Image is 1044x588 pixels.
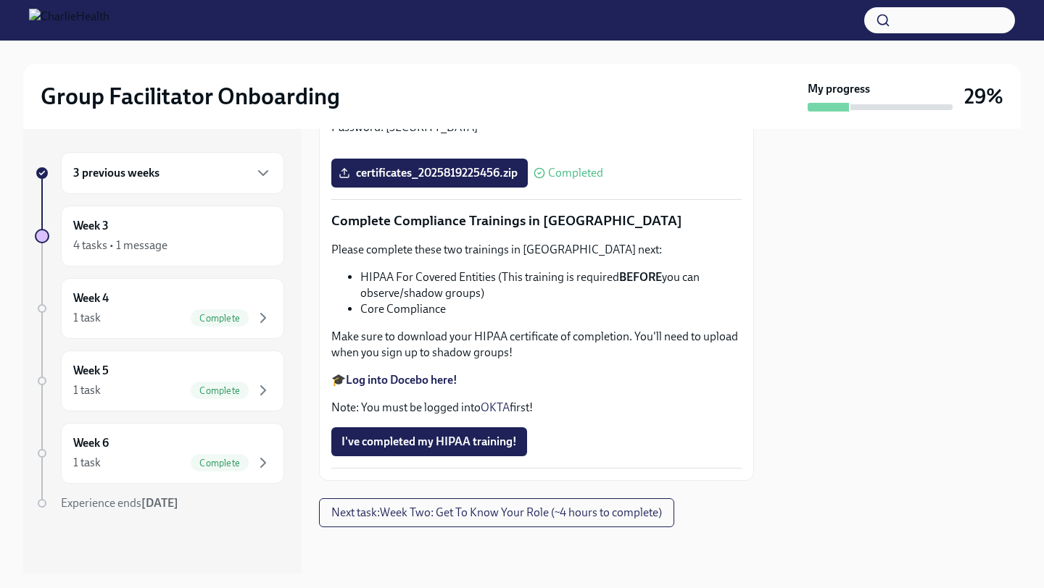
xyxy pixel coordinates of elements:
span: Next task : Week Two: Get To Know Your Role (~4 hours to complete) [331,505,662,520]
p: Note: You must be logged into first! [331,400,742,416]
span: Complete [191,313,249,324]
h6: Week 6 [73,435,109,451]
a: OKTA [481,400,510,414]
h2: Group Facilitator Onboarding [41,82,340,111]
strong: My progress [808,81,870,97]
div: 1 task [73,310,101,326]
a: Week 51 taskComplete [35,350,284,411]
strong: [DATE] [141,496,178,510]
h3: 29% [964,83,1003,109]
p: Make sure to download your HIPAA certificate of completion. You'll need to upload when you sign u... [331,329,742,361]
h6: Week 3 [73,218,109,234]
a: Week 61 taskComplete [35,423,284,484]
h6: 3 previous weeks [73,165,159,181]
span: Completed [548,167,603,179]
p: Complete Compliance Trainings in [GEOGRAPHIC_DATA] [331,211,742,230]
li: Core Compliance [360,301,742,317]
div: 1 task [73,455,101,471]
strong: BEFORE [619,270,662,284]
span: certificates_2025819225456.zip [341,166,518,180]
div: 3 previous weeks [61,152,284,194]
div: 1 task [73,382,101,398]
span: Complete [191,385,249,396]
button: I've completed my HIPAA training! [331,427,527,456]
button: Next task:Week Two: Get To Know Your Role (~4 hours to complete) [319,498,674,527]
p: 🎓 [331,372,742,388]
li: HIPAA For Covered Entities (This training is required you can observe/shadow groups) [360,269,742,301]
img: CharlieHealth [29,9,109,32]
div: 4 tasks • 1 message [73,238,167,253]
a: Week 34 tasks • 1 message [35,206,284,266]
span: Complete [191,458,249,469]
span: I've completed my HIPAA training! [341,434,517,449]
h6: Week 4 [73,290,109,306]
h6: Week 5 [73,363,109,379]
label: certificates_2025819225456.zip [331,159,528,188]
a: Week 41 taskComplete [35,278,284,339]
p: Please complete these two trainings in [GEOGRAPHIC_DATA] next: [331,242,742,258]
a: Log into Docebo here! [346,373,457,387]
span: Experience ends [61,496,178,510]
